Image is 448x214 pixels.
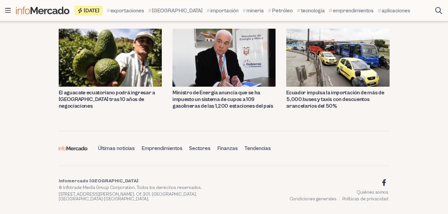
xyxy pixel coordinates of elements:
[210,7,239,15] span: importación
[172,29,276,87] img: Ministro de Energía sistema de cupos gasolineras Fernando Santos Alvite
[95,143,137,154] a: Últimas noticias
[329,7,374,15] a: emprendimientos
[286,89,389,109] a: Ecuador impulsa la importación de más de 5,000 buses y taxis con descuentos arancelarios del 50%
[16,7,69,14] img: Infomercado Ecuador logo
[378,7,410,15] a: aplicaciones
[297,7,325,15] a: tecnologia
[290,196,337,202] a: Condiciones generales
[382,7,410,15] span: aplicaciones
[268,7,293,15] a: Petróleo
[247,7,264,15] span: mineria
[84,8,99,13] span: [DATE]
[59,185,221,190] p: © Infotrade Media Group Corporation. Todos los derechos reservados.
[59,179,221,183] p: Infomercado [GEOGRAPHIC_DATA]
[301,7,325,15] span: tecnologia
[206,7,239,15] a: importación
[242,143,274,154] a: Tendencias
[214,143,241,154] a: Finanzas
[59,29,162,87] img: aguacate ecuatoriano Estados Unidos
[110,7,144,15] span: exportaciones
[59,192,221,201] address: [STREET_ADDRESS][PERSON_NAME]. Of. 301. [GEOGRAPHIC_DATA], [GEOGRAPHIC_DATA]-[GEOGRAPHIC_DATA].
[186,143,213,154] a: Sectores
[139,143,185,154] a: Emprendimientos
[357,190,388,195] a: Quiénes somos
[286,29,389,87] img: importación buses y taxis Ecuador
[152,7,202,15] span: [GEOGRAPHIC_DATA]
[59,89,162,109] a: El aguacate ecuatoriano podrá ingresar a [GEOGRAPHIC_DATA] tras 10 años de negociaciones
[333,7,374,15] span: emprendimientos
[342,196,388,202] a: Políticas de privacidad
[106,7,144,15] a: exportaciones
[59,146,87,150] img: Infomercado Ecuador logo
[272,7,293,15] span: Petróleo
[243,7,264,15] a: mineria
[172,89,276,109] a: Ministro de Energía anuncia que se ha impuesto un sistema de cupos a 109 gasolineras de las 1,200...
[148,7,202,15] a: [GEOGRAPHIC_DATA]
